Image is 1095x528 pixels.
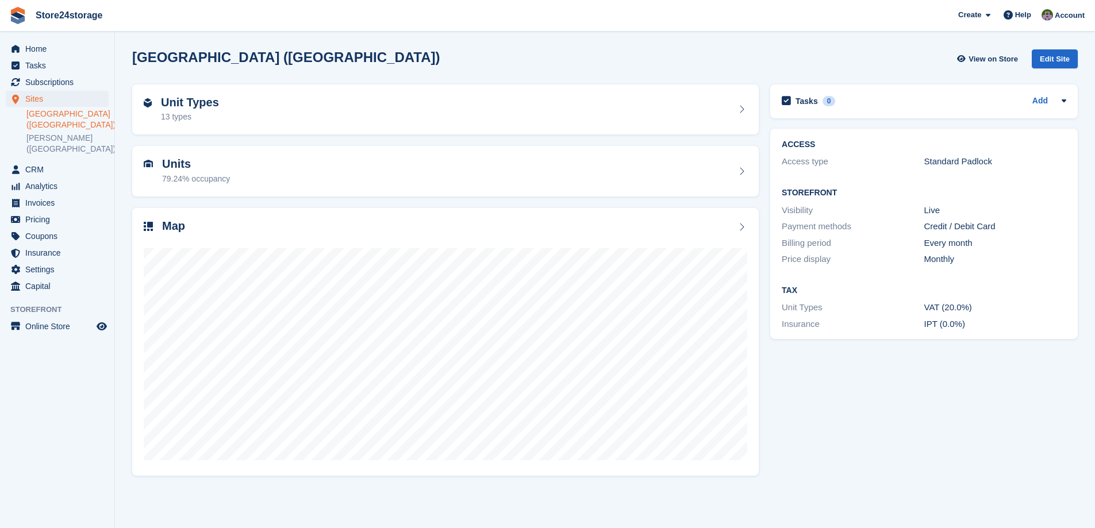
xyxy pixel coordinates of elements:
[823,96,836,106] div: 0
[6,91,109,107] a: menu
[1042,9,1053,21] img: Jane Welch
[924,204,1066,217] div: Live
[958,9,981,21] span: Create
[1032,49,1078,68] div: Edit Site
[6,178,109,194] a: menu
[6,211,109,228] a: menu
[6,228,109,244] a: menu
[782,237,924,250] div: Billing period
[25,318,94,334] span: Online Store
[132,146,759,196] a: Units 79.24% occupancy
[782,204,924,217] div: Visibility
[9,7,26,24] img: stora-icon-8386f47178a22dfd0bd8f6a31ec36ba5ce8667c1dd55bd0f319d3a0aa187defe.svg
[924,253,1066,266] div: Monthly
[6,74,109,90] a: menu
[161,96,219,109] h2: Unit Types
[969,53,1018,65] span: View on Store
[144,222,153,231] img: map-icn-33ee37083ee616e46c38cad1a60f524a97daa1e2b2c8c0bc3eb3415660979fc1.svg
[25,245,94,261] span: Insurance
[782,188,1066,198] h2: Storefront
[132,84,759,135] a: Unit Types 13 types
[1055,10,1085,21] span: Account
[1015,9,1031,21] span: Help
[26,133,109,155] a: [PERSON_NAME] ([GEOGRAPHIC_DATA])
[924,155,1066,168] div: Standard Padlock
[6,41,109,57] a: menu
[782,155,924,168] div: Access type
[955,49,1023,68] a: View on Store
[6,318,109,334] a: menu
[132,208,759,476] a: Map
[6,261,109,278] a: menu
[25,178,94,194] span: Analytics
[782,253,924,266] div: Price display
[10,304,114,315] span: Storefront
[782,220,924,233] div: Payment methods
[25,195,94,211] span: Invoices
[144,98,152,107] img: unit-type-icn-2b2737a686de81e16bb02015468b77c625bbabd49415b5ef34ead5e3b44a266d.svg
[31,6,107,25] a: Store24storage
[144,160,153,168] img: unit-icn-7be61d7bf1b0ce9d3e12c5938cc71ed9869f7b940bace4675aadf7bd6d80202e.svg
[25,278,94,294] span: Capital
[25,74,94,90] span: Subscriptions
[924,220,1066,233] div: Credit / Debit Card
[782,286,1066,295] h2: Tax
[25,261,94,278] span: Settings
[1032,95,1048,108] a: Add
[782,301,924,314] div: Unit Types
[924,301,1066,314] div: VAT (20.0%)
[25,211,94,228] span: Pricing
[162,219,185,233] h2: Map
[25,41,94,57] span: Home
[6,278,109,294] a: menu
[1032,49,1078,73] a: Edit Site
[25,228,94,244] span: Coupons
[26,109,109,130] a: [GEOGRAPHIC_DATA] ([GEOGRAPHIC_DATA])
[796,96,818,106] h2: Tasks
[924,318,1066,331] div: IPT (0.0%)
[6,245,109,261] a: menu
[95,319,109,333] a: Preview store
[6,195,109,211] a: menu
[25,161,94,178] span: CRM
[782,318,924,331] div: Insurance
[162,157,230,171] h2: Units
[161,111,219,123] div: 13 types
[782,140,1066,149] h2: ACCESS
[6,161,109,178] a: menu
[25,57,94,74] span: Tasks
[6,57,109,74] a: menu
[132,49,440,65] h2: [GEOGRAPHIC_DATA] ([GEOGRAPHIC_DATA])
[924,237,1066,250] div: Every month
[162,173,230,185] div: 79.24% occupancy
[25,91,94,107] span: Sites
